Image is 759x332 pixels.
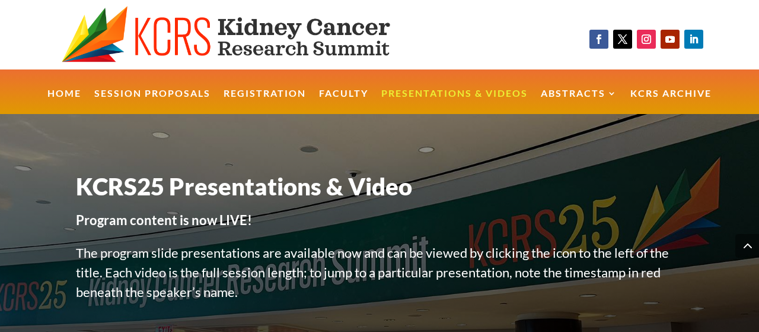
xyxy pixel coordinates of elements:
[76,243,683,315] p: The program slide presentations are available now and can be viewed by clicking the icon to the l...
[613,30,632,49] a: Follow on X
[541,89,617,115] a: Abstracts
[637,30,656,49] a: Follow on Instagram
[684,30,703,49] a: Follow on LinkedIn
[76,172,412,201] span: KCRS25 Presentations & Video
[94,89,211,115] a: Session Proposals
[589,30,608,49] a: Follow on Facebook
[47,89,81,115] a: Home
[381,89,528,115] a: Presentations & Videos
[319,89,368,115] a: Faculty
[630,89,712,115] a: KCRS Archive
[661,30,680,49] a: Follow on Youtube
[224,89,306,115] a: Registration
[62,6,430,64] img: KCRS generic logo wide
[76,212,252,228] strong: Program content is now LIVE!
